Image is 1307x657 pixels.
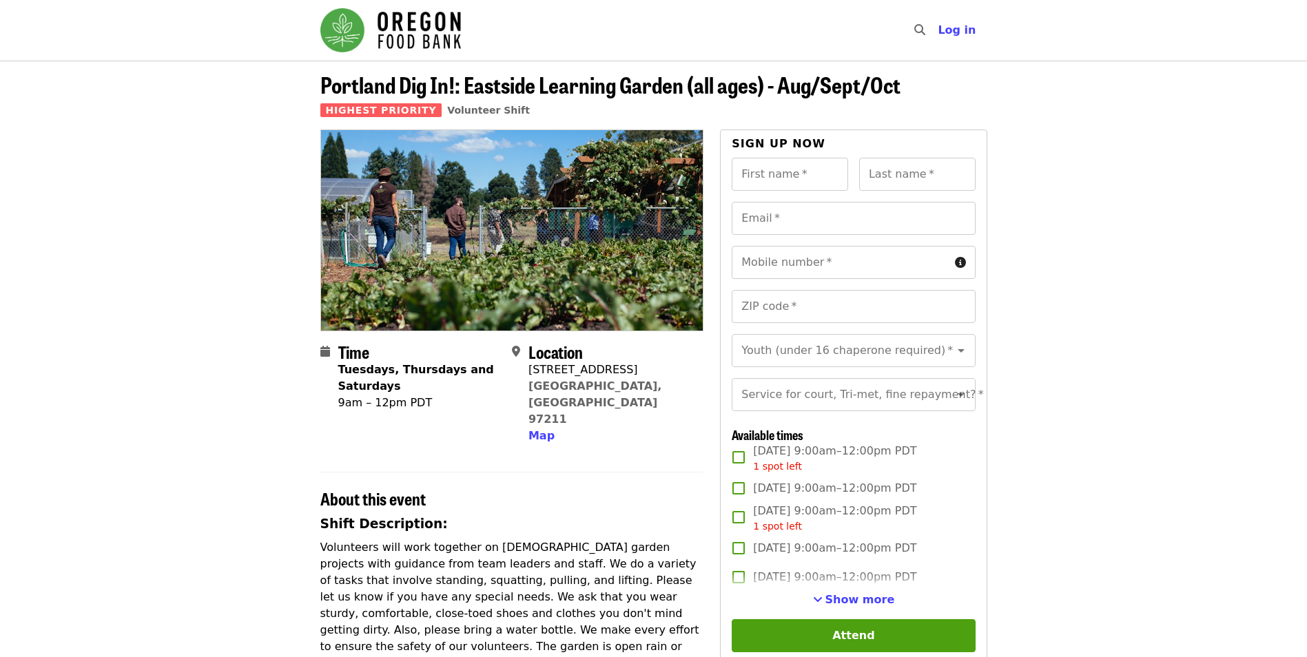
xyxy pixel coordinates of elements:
span: Highest Priority [320,103,442,117]
input: First name [732,158,848,191]
input: ZIP code [732,290,975,323]
i: circle-info icon [955,256,966,269]
input: Last name [859,158,976,191]
strong: Tuesdays, Thursdays and Saturdays [338,363,494,393]
button: See more timeslots [813,592,895,608]
span: Portland Dig In!: Eastside Learning Garden (all ages) - Aug/Sept/Oct [320,68,901,101]
button: Map [528,428,555,444]
strong: Shift Description: [320,517,448,531]
i: map-marker-alt icon [512,345,520,358]
span: [DATE] 9:00am–12:00pm PDT [753,480,916,497]
span: 1 spot left [753,461,802,472]
span: [DATE] 9:00am–12:00pm PDT [753,443,916,474]
input: Mobile number [732,246,949,279]
span: [DATE] 9:00am–12:00pm PDT [753,503,916,534]
span: Show more [825,593,895,606]
span: Available times [732,426,803,444]
button: Open [951,341,971,360]
span: Sign up now [732,137,825,150]
i: search icon [914,23,925,36]
i: calendar icon [320,345,330,358]
button: Log in [927,17,987,44]
input: Email [732,202,975,235]
span: Time [338,340,369,364]
span: 1 spot left [753,521,802,532]
button: Open [951,385,971,404]
button: Attend [732,619,975,652]
img: Portland Dig In!: Eastside Learning Garden (all ages) - Aug/Sept/Oct organized by Oregon Food Bank [321,130,703,330]
input: Search [934,14,945,47]
div: [STREET_ADDRESS] [528,362,692,378]
span: Location [528,340,583,364]
a: [GEOGRAPHIC_DATA], [GEOGRAPHIC_DATA] 97211 [528,379,662,426]
a: Volunteer Shift [447,105,530,116]
span: Log in [938,23,976,36]
span: [DATE] 9:00am–12:00pm PDT [753,540,916,556]
span: About this event [320,486,426,510]
img: Oregon Food Bank - Home [320,8,461,52]
div: 9am – 12pm PDT [338,395,501,411]
span: Map [528,429,555,442]
span: [DATE] 9:00am–12:00pm PDT [753,569,916,585]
